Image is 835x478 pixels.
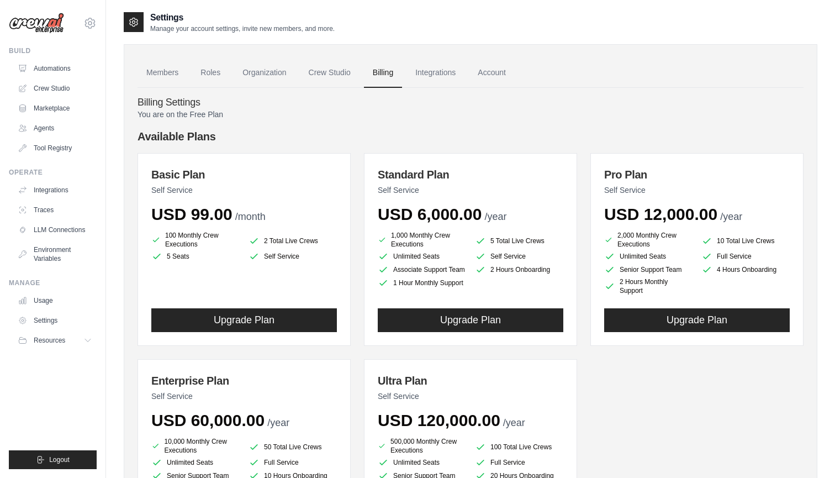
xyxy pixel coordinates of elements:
[469,58,515,88] a: Account
[475,251,563,262] li: Self Service
[378,457,466,468] li: Unlimited Seats
[249,251,337,262] li: Self Service
[378,437,466,455] li: 500,000 Monthly Crew Executions
[34,336,65,345] span: Resources
[13,181,97,199] a: Integrations
[378,391,563,402] p: Self Service
[475,457,563,468] li: Full Service
[475,233,563,249] li: 5 Total Live Crews
[604,308,790,332] button: Upgrade Plan
[378,264,466,275] li: Associate Support Team
[151,308,337,332] button: Upgrade Plan
[151,231,240,249] li: 100 Monthly Crew Executions
[249,233,337,249] li: 2 Total Live Crews
[378,205,482,223] span: USD 6,000.00
[604,167,790,182] h3: Pro Plan
[484,211,506,222] span: /year
[378,373,563,388] h3: Ultra Plan
[267,417,289,428] span: /year
[151,205,232,223] span: USD 99.00
[13,312,97,329] a: Settings
[13,139,97,157] a: Tool Registry
[13,80,97,97] a: Crew Studio
[604,205,717,223] span: USD 12,000.00
[378,167,563,182] h3: Standard Plan
[13,241,97,267] a: Environment Variables
[151,391,337,402] p: Self Service
[701,233,790,249] li: 10 Total Live Crews
[150,24,335,33] p: Manage your account settings, invite new members, and more.
[9,279,97,287] div: Manage
[13,332,97,349] button: Resources
[720,211,742,222] span: /year
[378,231,466,249] li: 1,000 Monthly Crew Executions
[138,58,187,88] a: Members
[378,411,500,429] span: USD 120,000.00
[13,201,97,219] a: Traces
[406,58,464,88] a: Integrations
[13,119,97,137] a: Agents
[151,251,240,262] li: 5 Seats
[604,264,693,275] li: Senior Support Team
[151,373,337,388] h3: Enterprise Plan
[364,58,402,88] a: Billing
[151,185,337,196] p: Self Service
[503,417,525,428] span: /year
[475,439,563,455] li: 100 Total Live Crews
[235,211,266,222] span: /month
[150,11,335,24] h2: Settings
[378,308,563,332] button: Upgrade Plan
[701,264,790,275] li: 4 Hours Onboarding
[9,13,64,34] img: Logo
[151,411,265,429] span: USD 60,000.00
[9,168,97,177] div: Operate
[378,185,563,196] p: Self Service
[192,58,229,88] a: Roles
[604,277,693,295] li: 2 Hours Monthly Support
[475,264,563,275] li: 2 Hours Onboarding
[138,129,804,144] h4: Available Plans
[378,251,466,262] li: Unlimited Seats
[234,58,295,88] a: Organization
[13,99,97,117] a: Marketplace
[151,437,240,455] li: 10,000 Monthly Crew Executions
[9,450,97,469] button: Logout
[604,231,693,249] li: 2,000 Monthly Crew Executions
[604,185,790,196] p: Self Service
[138,109,804,120] p: You are on the Free Plan
[378,277,466,288] li: 1 Hour Monthly Support
[300,58,360,88] a: Crew Studio
[138,97,804,109] h4: Billing Settings
[701,251,790,262] li: Full Service
[49,455,70,464] span: Logout
[151,457,240,468] li: Unlimited Seats
[9,46,97,55] div: Build
[249,457,337,468] li: Full Service
[151,167,337,182] h3: Basic Plan
[13,60,97,77] a: Automations
[249,439,337,455] li: 50 Total Live Crews
[13,221,97,239] a: LLM Connections
[604,251,693,262] li: Unlimited Seats
[13,292,97,309] a: Usage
